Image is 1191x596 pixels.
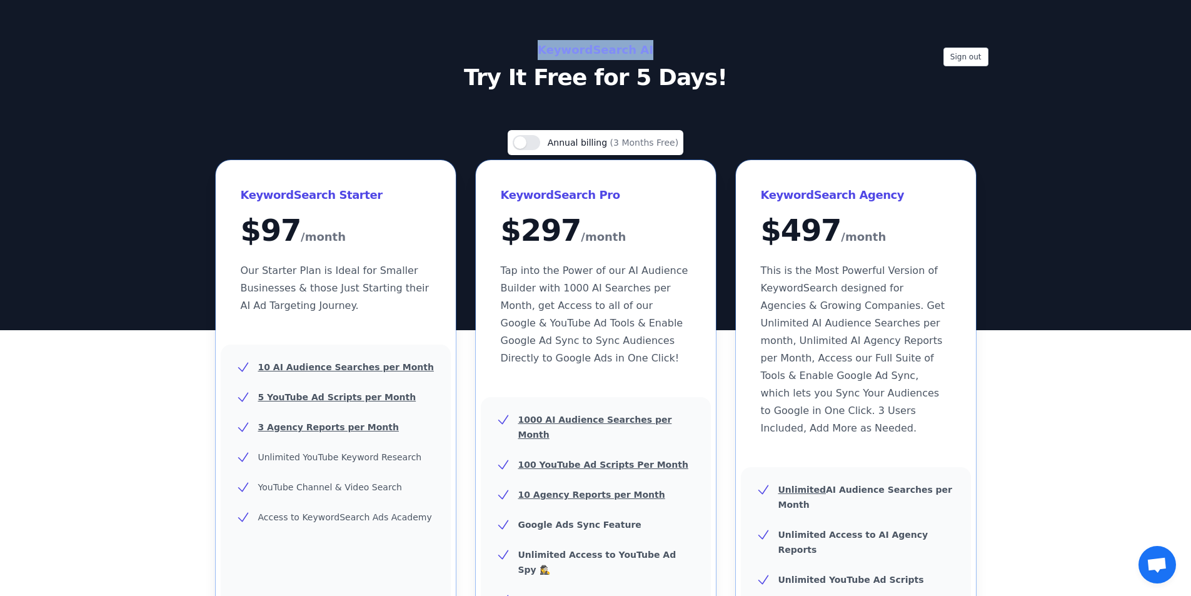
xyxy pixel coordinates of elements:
h3: KeywordSearch Starter [241,185,431,205]
span: Unlimited YouTube Keyword Research [258,452,422,462]
u: 3 Agency Reports per Month [258,422,399,432]
a: Open chat [1138,546,1176,583]
u: 100 YouTube Ad Scripts Per Month [518,460,688,470]
u: 10 Agency Reports per Month [518,490,665,500]
span: YouTube Channel & Video Search [258,482,402,492]
h2: KeywordSearch AI [316,40,876,60]
img: HubSpot [15,536,60,581]
b: AI Audience Searches per Month [778,485,953,510]
span: Tap into the Power of our AI Audience Builder with 1000 AI Searches per Month, get Access to all ... [501,265,688,364]
span: This is the Most Powerful Version of KeywordSearch designed for Agencies & Growing Companies. Get... [761,265,945,434]
span: /month [301,227,346,247]
span: /month [841,227,886,247]
h3: KeywordSearch Pro [501,185,691,205]
span: Access to KeywordSearch Ads Academy [258,512,432,522]
span: (3 Months Free) [610,138,679,148]
u: 10 AI Audience Searches per Month [258,362,434,372]
b: Unlimited YouTube Ad Scripts [778,575,924,585]
b: Unlimited Access to YouTube Ad Spy 🕵️‍♀️ [518,550,676,575]
u: 5 YouTube Ad Scripts per Month [258,392,416,402]
span: /month [581,227,626,247]
h3: KeywordSearch Agency [761,185,951,205]
p: Try It Free for 5 Days! [316,65,876,90]
u: 1000 AI Audience Searches per Month [518,415,672,440]
u: Unlimited [778,485,827,495]
div: $ 497 [761,215,951,247]
div: $ 297 [501,215,691,247]
div: $ 97 [241,215,431,247]
p: Someone just tried KeywordSearch. [75,547,200,570]
button: Sign out [943,48,988,66]
span: Our Starter Plan is Ideal for Smaller Businesses & those Just Starting their AI Ad Targeting Jour... [241,265,430,311]
span: Annual billing [548,138,610,148]
b: Unlimited Access to AI Agency Reports [778,530,928,555]
b: Google Ads Sync Feature [518,520,641,530]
